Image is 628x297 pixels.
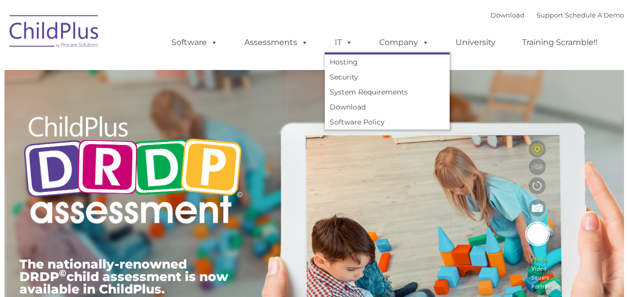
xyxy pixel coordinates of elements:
[325,99,450,114] a: Download
[512,32,608,52] a: Training Scramble!!
[491,11,525,19] a: Download
[161,32,228,52] a: Software
[19,102,246,240] img: Copyright - DRDP Logo Light
[446,32,506,52] a: University
[325,32,363,52] a: IT
[565,11,624,19] a: Schedule A Demo
[325,69,450,84] a: Security
[491,11,624,19] font: |
[369,32,439,52] a: Company
[234,32,318,52] a: Assessments
[59,267,66,279] sup: ©
[325,54,450,69] a: Hosting
[325,114,450,129] a: Software Policy
[4,8,104,58] img: ChildPlus by Procare Solutions
[325,84,450,99] a: System Requirements
[19,256,228,296] span: The nationally-renowned DRDP child assessment is now available in ChildPlus.
[537,11,563,19] a: Support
